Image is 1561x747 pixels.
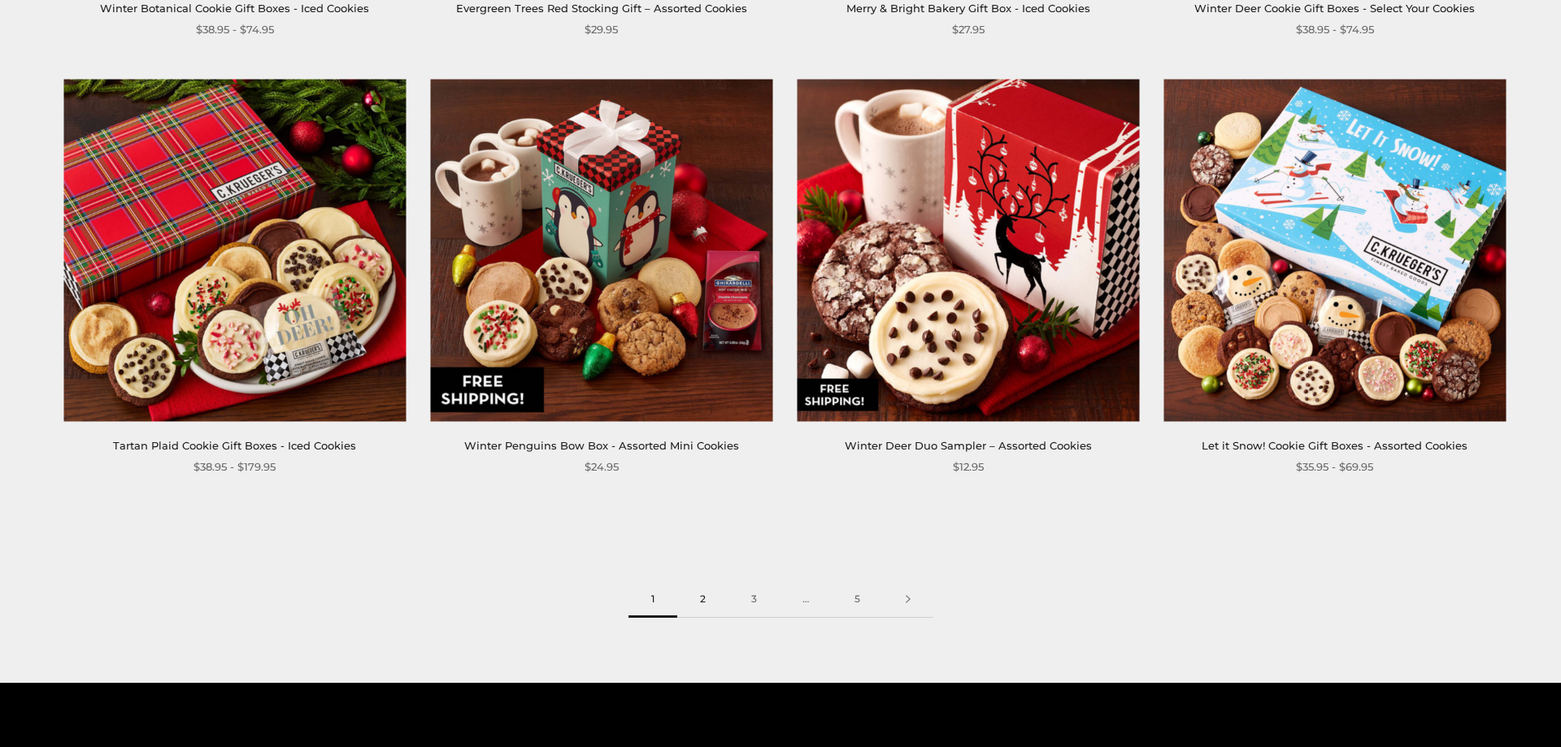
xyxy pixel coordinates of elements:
[585,21,618,38] span: $29.95
[953,458,984,476] span: $12.95
[845,439,1092,452] a: Winter Deer Duo Sampler – Assorted Cookies
[585,458,619,476] span: $24.95
[63,79,406,421] img: Tartan Plaid Cookie Gift Boxes - Iced Cookies
[1194,2,1475,15] a: Winter Deer Cookie Gift Boxes - Select Your Cookies
[883,581,933,618] a: Next page
[797,79,1139,421] img: Winter Deer Duo Sampler – Assorted Cookies
[113,439,356,452] a: Tartan Plaid Cookie Gift Boxes - Iced Cookies
[456,2,747,15] a: Evergreen Trees Red Stocking Gift – Assorted Cookies
[1296,21,1374,38] span: $38.95 - $74.95
[628,581,677,618] span: 1
[193,458,276,476] span: $38.95 - $179.95
[846,2,1090,15] a: Merry & Bright Bakery Gift Box - Iced Cookies
[430,79,772,421] img: Winter Penguins Bow Box - Assorted Mini Cookies
[1163,79,1506,421] img: Let it Snow! Cookie Gift Boxes - Assorted Cookies
[100,2,369,15] a: Winter Botanical Cookie Gift Boxes - Iced Cookies
[728,581,780,618] a: 3
[677,581,728,618] a: 2
[196,21,274,38] span: $38.95 - $74.95
[952,21,985,38] span: $27.95
[1202,439,1468,452] a: Let it Snow! Cookie Gift Boxes - Assorted Cookies
[464,439,739,452] a: Winter Penguins Bow Box - Assorted Mini Cookies
[780,581,832,618] span: …
[832,581,883,618] a: 5
[1296,458,1373,476] span: $35.95 - $69.95
[13,685,168,734] iframe: Sign Up via Text for Offers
